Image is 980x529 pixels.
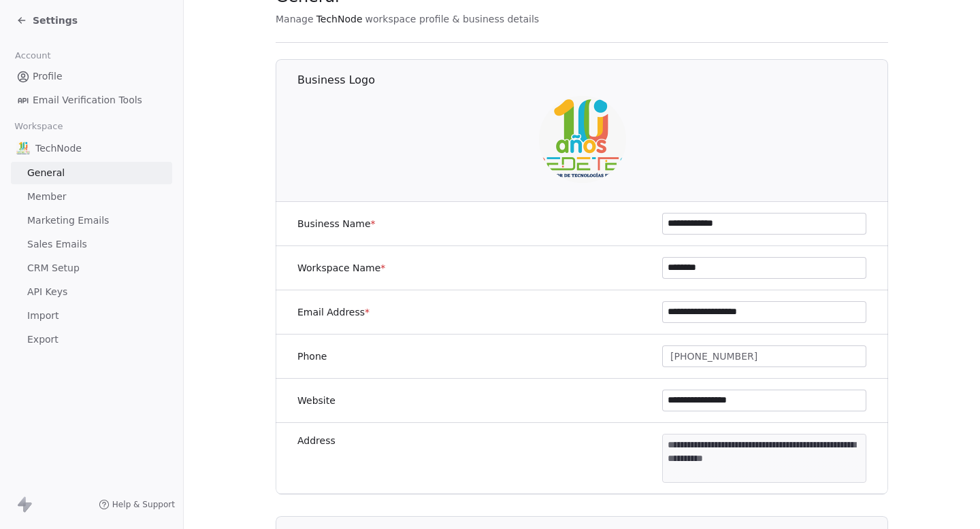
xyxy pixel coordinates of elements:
[276,12,314,26] span: Manage
[11,162,172,184] a: General
[27,285,67,299] span: API Keys
[670,349,757,364] span: [PHONE_NUMBER]
[11,186,172,208] a: Member
[11,281,172,303] a: API Keys
[27,332,59,347] span: Export
[9,46,56,66] span: Account
[297,73,889,88] h1: Business Logo
[27,261,80,275] span: CRM Setup
[297,305,370,319] label: Email Address
[297,349,327,363] label: Phone
[27,214,109,228] span: Marketing Emails
[99,499,175,510] a: Help & Support
[35,141,82,155] span: TechNode
[539,96,626,183] img: IMAGEN%2010%20A%C3%83%C2%91OS.png
[33,93,142,107] span: Email Verification Tools
[33,14,78,27] span: Settings
[11,257,172,279] a: CRM Setup
[27,190,67,204] span: Member
[33,69,63,84] span: Profile
[316,12,363,26] span: TechNode
[27,237,87,252] span: Sales Emails
[297,394,336,407] label: Website
[297,217,376,231] label: Business Name
[365,12,540,26] span: workspace profile & business details
[11,328,172,351] a: Export
[11,305,172,327] a: Import
[297,434,336,447] label: Address
[16,14,78,27] a: Settings
[27,309,59,323] span: Import
[11,89,172,112] a: Email Verification Tools
[662,345,866,367] button: [PHONE_NUMBER]
[11,209,172,232] a: Marketing Emails
[9,116,69,137] span: Workspace
[27,166,65,180] span: General
[11,233,172,256] a: Sales Emails
[16,141,30,155] img: IMAGEN%2010%20A%C3%83%C2%91OS.png
[11,65,172,88] a: Profile
[112,499,175,510] span: Help & Support
[297,261,385,275] label: Workspace Name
